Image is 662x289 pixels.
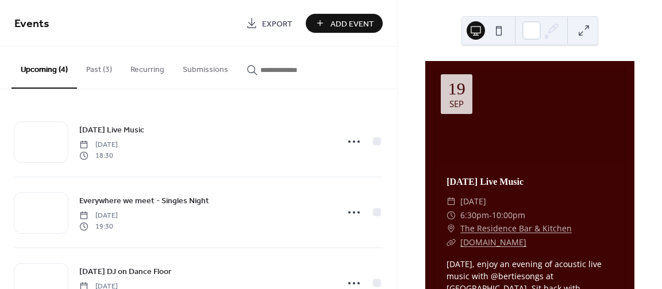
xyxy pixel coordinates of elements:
[79,265,171,278] a: [DATE] DJ on Dance Floor
[489,208,492,222] span: -
[492,208,525,222] span: 10:00pm
[447,177,524,187] a: [DATE] Live Music
[121,47,174,88] button: Recurring
[79,195,209,207] span: Everywhere we meet - Singles Night
[77,47,121,88] button: Past (3)
[79,221,118,231] span: 19:30
[79,124,144,136] span: [DATE] Live Music
[79,266,171,278] span: [DATE] DJ on Dance Floor
[447,222,456,235] div: ​
[79,140,118,150] span: [DATE]
[237,14,301,33] a: Export
[79,150,118,161] span: 18:30
[262,18,292,30] span: Export
[306,14,383,33] button: Add Event
[174,47,237,88] button: Submissions
[460,195,486,208] span: [DATE]
[14,13,49,35] span: Events
[79,211,118,221] span: [DATE]
[11,47,77,89] button: Upcoming (4)
[460,208,489,222] span: 6:30pm
[79,123,144,136] a: [DATE] Live Music
[460,237,526,248] a: [DOMAIN_NAME]
[447,208,456,222] div: ​
[447,235,456,249] div: ​
[447,195,456,208] div: ​
[79,194,209,207] a: Everywhere we meet - Singles Night
[460,222,572,235] a: The Residence Bar & Kitchen
[448,80,465,97] div: 19
[449,100,464,108] div: Sep
[330,18,374,30] span: Add Event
